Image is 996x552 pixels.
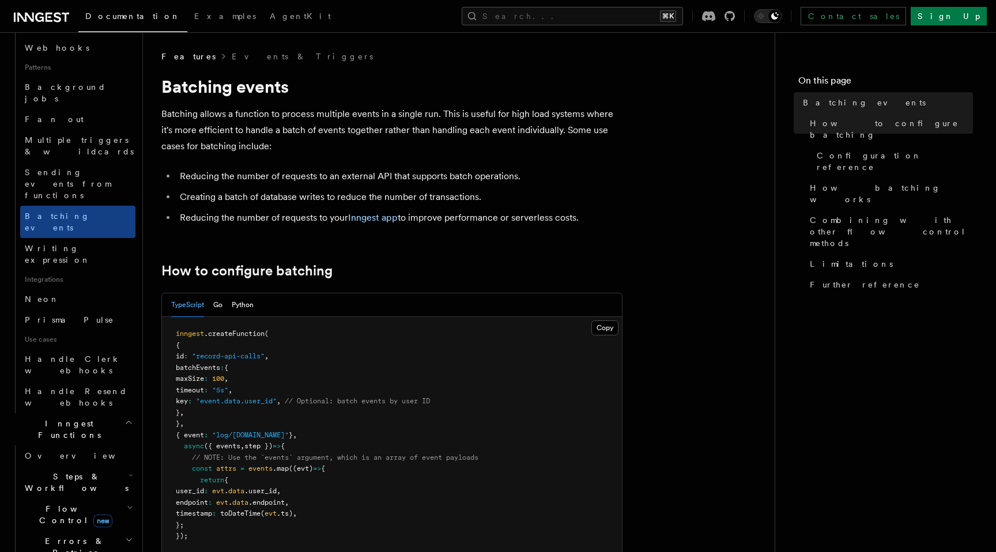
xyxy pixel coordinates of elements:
span: Documentation [85,12,180,21]
span: } [176,419,180,428]
span: => [273,442,281,450]
span: , [293,509,297,517]
a: How batching works [805,177,973,210]
span: : [208,498,212,506]
button: Copy [591,320,618,335]
span: key [176,397,188,405]
kbd: ⌘K [660,10,676,22]
span: inngest [176,330,204,338]
span: .map [273,464,289,472]
span: } [176,409,180,417]
span: data [228,487,244,495]
span: "record-api-calls" [192,352,265,360]
span: "event.data.user_id" [196,397,277,405]
span: Steps & Workflows [20,471,129,494]
span: , [180,409,184,417]
span: How batching works [810,182,973,205]
span: , [277,487,281,495]
span: ((evt) [289,464,313,472]
button: Go [213,293,222,317]
span: evt [216,498,228,506]
span: Neon [25,294,59,304]
span: , [224,375,228,383]
span: Batching events [803,97,926,108]
a: Neon [20,289,135,309]
a: Writing expression [20,238,135,270]
span: : [204,431,208,439]
span: AgentKit [270,12,331,21]
span: Handle Clerk webhooks [25,354,121,375]
span: , [277,397,281,405]
span: Configuration reference [817,150,973,173]
span: : [204,375,208,383]
span: timeout [176,386,204,394]
span: id [176,352,184,360]
h1: Batching events [161,76,622,97]
span: { [224,476,228,484]
span: toDateTime [220,509,261,517]
a: Prisma Pulse [20,309,135,330]
span: Handle Resend webhooks [25,387,127,407]
a: Batching events [798,92,973,113]
span: ( [265,330,269,338]
li: Reducing the number of requests to an external API that supports batch operations. [176,168,622,184]
span: .endpoint [248,498,285,506]
a: Sign Up [911,7,987,25]
span: { [321,464,325,472]
a: Configuration reference [812,145,973,177]
button: TypeScript [171,293,204,317]
span: Sending events from functions [25,168,111,200]
span: : [212,509,216,517]
a: Sending events from functions [20,162,135,206]
span: Combining with other flow control methods [810,214,973,249]
span: ({ events [204,442,240,450]
span: Inngest Functions [9,418,124,441]
span: evt [212,487,224,495]
h4: On this page [798,74,973,92]
span: : [220,364,224,372]
a: Examples [187,3,263,31]
span: const [192,464,212,472]
p: Batching allows a function to process multiple events in a single run. This is useful for high lo... [161,106,622,154]
span: Writing expression [25,244,90,264]
span: evt [265,509,277,517]
span: "log/[DOMAIN_NAME]" [212,431,289,439]
span: Background jobs [25,82,106,103]
span: Use cases [20,330,135,349]
span: { [224,364,228,372]
a: Further reference [805,274,973,295]
span: Prisma Pulse [25,315,114,324]
button: Python [232,293,254,317]
a: Overview [20,445,135,466]
span: : [188,397,192,405]
span: .createFunction [204,330,265,338]
span: , [293,431,297,439]
a: Handle Resend webhooks [20,381,135,413]
button: Inngest Functions [9,413,135,445]
a: Contact sales [801,7,906,25]
span: .ts) [277,509,293,517]
a: Inngest app [348,212,398,223]
span: How to configure batching [810,118,973,141]
a: How to configure batching [161,263,333,279]
a: Background jobs [20,77,135,109]
span: { event [176,431,204,439]
span: Fan out [25,115,84,124]
a: Multiple triggers & wildcards [20,130,135,162]
span: , [240,442,244,450]
span: Further reference [810,279,920,290]
button: Search...⌘K [462,7,683,25]
button: Flow Controlnew [20,498,135,531]
a: AgentKit [263,3,338,31]
a: Limitations [805,254,973,274]
a: Handle Clerk webhooks [20,349,135,381]
span: new [93,515,112,527]
span: : [184,352,188,360]
span: timestamp [176,509,212,517]
span: maxSize [176,375,204,383]
span: Multiple triggers & wildcards [25,135,134,156]
a: Documentation [78,3,187,32]
span: attrs [216,464,236,472]
span: . [224,487,228,495]
span: }); [176,532,188,540]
